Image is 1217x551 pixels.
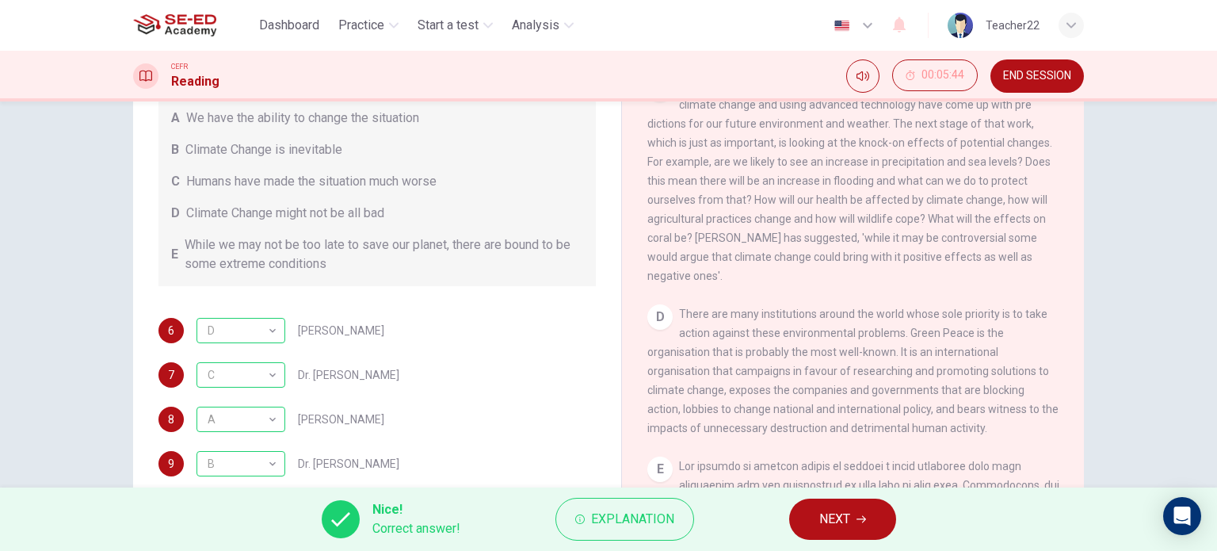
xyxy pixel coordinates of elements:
[789,499,896,540] button: NEXT
[171,109,180,128] span: A
[647,308,1059,434] span: There are many institutions around the world whose sole priority is to take action against these ...
[986,16,1040,35] div: Teacher22
[168,369,174,381] span: 7
[990,59,1084,93] button: END SESSION
[259,16,319,35] span: Dashboard
[196,308,280,354] div: D
[948,13,973,38] img: Profile picture
[418,16,479,35] span: Start a test
[512,16,559,35] span: Analysis
[892,59,978,91] button: 00:05:44
[892,59,978,93] div: Hide
[505,11,580,40] button: Analysis
[832,20,852,32] img: en
[298,458,399,469] span: Dr. [PERSON_NAME]
[819,508,850,530] span: NEXT
[171,245,178,264] span: E
[196,442,280,487] div: B
[196,397,280,442] div: A
[591,508,674,530] span: Explanation
[332,11,405,40] button: Practice
[253,11,326,40] button: Dashboard
[298,369,399,381] span: Dr. [PERSON_NAME]
[921,69,964,82] span: 00:05:44
[1163,497,1201,535] div: Open Intercom Messenger
[186,109,419,128] span: We have the ability to change the situation
[133,10,216,41] img: SE-ED Academy logo
[338,16,384,35] span: Practice
[185,140,342,159] span: Climate Change is inevitable
[185,235,583,274] span: While we may not be too late to save our planet, there are bound to be some extreme conditions
[171,72,219,91] h1: Reading
[196,353,280,398] div: C
[168,458,174,469] span: 9
[411,11,499,40] button: Start a test
[846,59,879,93] div: Mute
[372,500,460,519] span: Nice!
[171,172,180,191] span: C
[372,519,460,538] span: Correct answer!
[298,325,384,336] span: [PERSON_NAME]
[298,414,384,425] span: [PERSON_NAME]
[186,172,437,191] span: Humans have made the situation much worse
[171,140,179,159] span: B
[171,204,180,223] span: D
[171,61,188,72] span: CEFR
[647,304,673,330] div: D
[168,325,174,336] span: 6
[555,498,694,541] button: Explanation
[647,457,673,482] div: E
[168,414,174,425] span: 8
[647,79,1052,282] span: Scientists around the globe are looking at all the evidence surrounding climate change and using ...
[133,10,253,41] a: SE-ED Academy logo
[1003,70,1071,82] span: END SESSION
[186,204,384,223] span: Climate Change might not be all bad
